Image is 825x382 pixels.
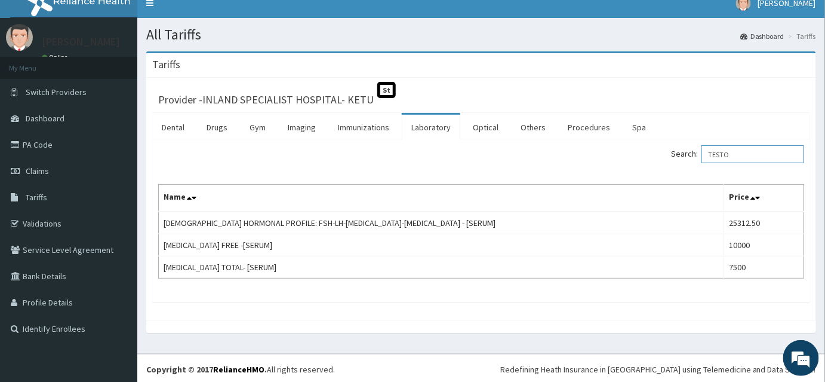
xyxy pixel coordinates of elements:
th: Price [724,185,804,212]
td: 7500 [724,256,804,279]
span: Dashboard [26,113,64,124]
div: Chat with us now [62,67,201,82]
th: Name [159,185,724,212]
a: Gym [240,115,275,140]
a: Imaging [278,115,325,140]
a: Others [511,115,555,140]
span: Claims [26,166,49,176]
a: RelianceHMO [213,364,264,375]
a: Immunizations [328,115,399,140]
td: 25312.50 [724,212,804,234]
td: [MEDICAL_DATA] FREE -[SERUM] [159,234,724,256]
input: Search: [701,145,804,163]
span: St [377,82,396,98]
td: [MEDICAL_DATA] TOTAL- [SERUM] [159,256,724,279]
div: Minimize live chat window [196,6,224,35]
td: [DEMOGRAPHIC_DATA] HORMONAL PROFILE: FSH-LH-[MEDICAL_DATA]-[MEDICAL_DATA] - [SERUM] [159,212,724,234]
img: User Image [6,24,33,51]
h3: Provider - INLAND SPECIALIST HOSPITAL- KETU [158,94,374,105]
span: Tariffs [26,192,47,203]
span: Switch Providers [26,87,87,97]
h3: Tariffs [152,59,180,70]
li: Tariffs [786,31,816,41]
a: Dashboard [740,31,784,41]
strong: Copyright © 2017 . [146,364,267,375]
div: Redefining Heath Insurance in [GEOGRAPHIC_DATA] using Telemedicine and Data Science! [500,363,816,375]
p: [PERSON_NAME] [42,36,120,47]
a: Spa [623,115,655,140]
a: Drugs [197,115,237,140]
img: d_794563401_company_1708531726252_794563401 [22,60,48,90]
a: Optical [463,115,508,140]
textarea: Type your message and hit 'Enter' [6,255,227,297]
span: We're online! [69,115,165,236]
a: Laboratory [402,115,460,140]
a: Online [42,53,70,62]
td: 10000 [724,234,804,256]
a: Dental [152,115,194,140]
h1: All Tariffs [146,27,816,42]
label: Search: [671,145,804,163]
a: Procedures [558,115,620,140]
